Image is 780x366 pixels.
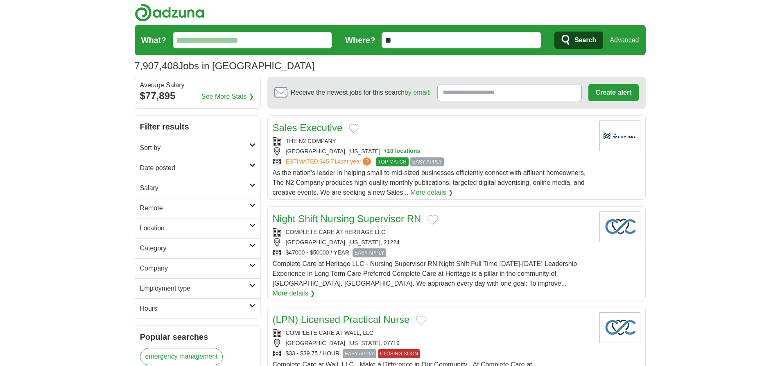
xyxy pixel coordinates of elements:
[135,116,260,138] h2: Filter results
[273,248,593,257] div: $47000 - $50000 / YEAR
[140,264,249,273] h2: Company
[410,188,453,198] a: More details ❯
[135,218,260,238] a: Location
[410,157,444,166] span: EASY APPLY
[135,138,260,158] a: Sort by
[599,120,640,151] img: Company logo
[135,238,260,258] a: Category
[273,213,421,224] a: Night Shift Nursing Supervisor RN
[135,3,204,22] img: Adzuna logo
[140,284,249,293] h2: Employment type
[141,34,166,46] label: What?
[610,32,639,48] a: Advanced
[273,289,316,298] a: More details ❯
[273,228,593,236] div: COMPLETE CARE AT HERITAGE LLC
[376,157,408,166] span: TOP MATCH
[140,304,249,314] h2: Hours
[273,122,343,133] a: Sales Executive
[345,34,375,46] label: Where?
[273,329,593,337] div: COMPLETE CARE AT WALL, LLC
[405,89,429,96] a: by email
[273,314,410,325] a: (LPN) Licensed Practical Nurse
[135,158,260,178] a: Date posted
[135,178,260,198] a: Salary
[378,349,420,358] span: CLOSING SOON
[135,298,260,318] a: Hours
[319,158,340,165] span: $45,714
[201,92,254,102] a: See More Stats ❯
[363,157,371,166] span: ?
[140,348,223,365] a: emergency management
[135,198,260,218] a: Remote
[384,147,420,156] button: +10 locations
[574,32,596,48] span: Search
[588,84,638,101] button: Create alert
[140,82,255,89] div: Average Salary
[140,243,249,253] h2: Category
[273,137,593,145] div: THE N2 COMPANY
[427,215,438,225] button: Add to favorite jobs
[343,349,376,358] span: EASY APPLY
[353,248,386,257] span: EASY APPLY
[599,211,640,242] img: Company logo
[349,124,359,134] button: Add to favorite jobs
[140,183,249,193] h2: Salary
[273,339,593,348] div: [GEOGRAPHIC_DATA], [US_STATE], 07719
[135,258,260,278] a: Company
[416,316,427,325] button: Add to favorite jobs
[273,349,593,358] div: $33 - $39.75 / HOUR
[384,147,387,156] span: +
[554,32,603,49] button: Search
[286,157,373,166] a: ESTIMATED:$45,714per year?
[273,238,593,247] div: [GEOGRAPHIC_DATA], [US_STATE], 21224
[140,331,255,343] h2: Popular searches
[140,143,249,153] h2: Sort by
[291,88,431,98] span: Receive the newest jobs for this search :
[140,163,249,173] h2: Date posted
[140,203,249,213] h2: Remote
[599,312,640,343] img: Company logo
[273,169,586,196] span: As the nation’s leader in helping small to mid-sized businesses efficiently connect with affluent...
[140,223,249,233] h2: Location
[273,260,577,287] span: Complete Care at Heritage LLC - Nursing Supervisor RN Night Shift Full Time [DATE]-[DATE] Leaders...
[135,59,179,73] span: 7,907,408
[140,89,255,103] div: $77,895
[135,60,314,71] h1: Jobs in [GEOGRAPHIC_DATA]
[273,147,593,156] div: [GEOGRAPHIC_DATA], [US_STATE]
[135,278,260,298] a: Employment type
